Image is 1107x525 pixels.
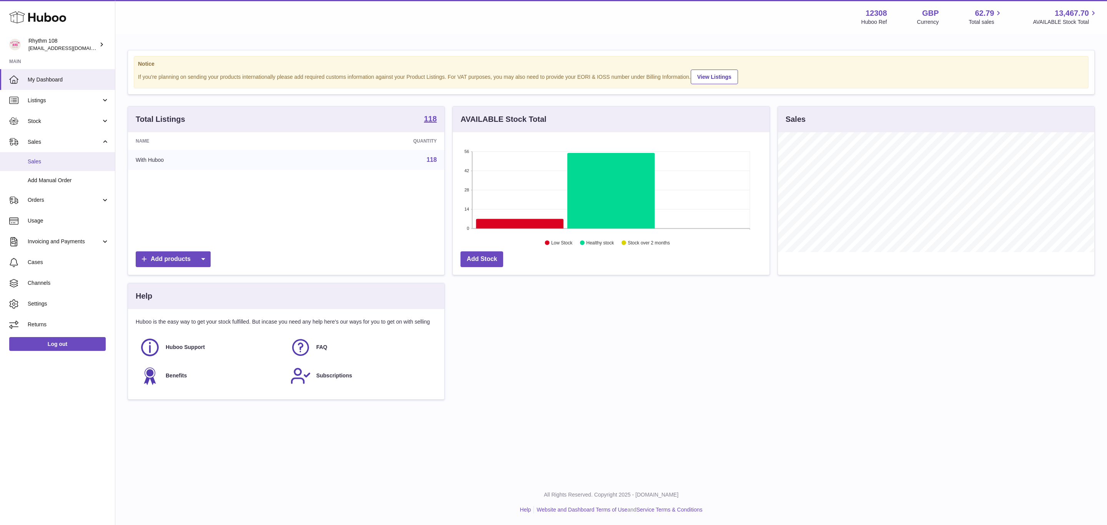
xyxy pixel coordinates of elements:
span: Channels [28,279,109,287]
text: Healthy stock [587,240,615,246]
h3: Sales [786,114,806,125]
strong: GBP [922,8,939,18]
p: All Rights Reserved. Copyright 2025 - [DOMAIN_NAME] [121,491,1101,498]
span: Sales [28,158,109,165]
img: orders@rhythm108.com [9,39,21,50]
span: FAQ [316,344,327,351]
a: 13,467.70 AVAILABLE Stock Total [1033,8,1098,26]
span: Usage [28,217,109,224]
span: Huboo Support [166,344,205,351]
strong: Notice [138,60,1084,68]
a: 118 [424,115,437,124]
text: Low Stock [551,240,573,246]
td: With Huboo [128,150,295,170]
h3: AVAILABLE Stock Total [460,114,546,125]
a: 62.79 Total sales [969,8,1003,26]
span: Sales [28,138,101,146]
a: Website and Dashboard Terms of Use [537,507,627,513]
text: 42 [465,168,469,173]
span: Returns [28,321,109,328]
text: 0 [467,226,469,231]
span: Total sales [969,18,1003,26]
a: Log out [9,337,106,351]
a: Huboo Support [140,337,283,358]
text: 56 [465,149,469,154]
span: Settings [28,300,109,307]
span: Cases [28,259,109,266]
text: 14 [465,207,469,211]
span: My Dashboard [28,76,109,83]
a: Add products [136,251,211,267]
a: Benefits [140,366,283,386]
th: Quantity [295,132,444,150]
span: [EMAIL_ADDRESS][DOMAIN_NAME] [28,45,113,51]
a: Add Stock [460,251,503,267]
span: 13,467.70 [1055,8,1089,18]
span: Listings [28,97,101,104]
span: Subscriptions [316,372,352,379]
div: If you're planning on sending your products internationally please add required customs informati... [138,68,1084,84]
p: Huboo is the easy way to get your stock fulfilled. But incase you need any help here's our ways f... [136,318,437,326]
div: Currency [917,18,939,26]
span: Add Manual Order [28,177,109,184]
h3: Help [136,291,152,301]
div: Rhythm 108 [28,37,98,52]
div: Huboo Ref [861,18,887,26]
span: Stock [28,118,101,125]
li: and [534,506,702,513]
span: AVAILABLE Stock Total [1033,18,1098,26]
a: 118 [427,156,437,163]
strong: 12308 [866,8,887,18]
span: Benefits [166,372,187,379]
h3: Total Listings [136,114,185,125]
text: 28 [465,188,469,192]
span: Invoicing and Payments [28,238,101,245]
span: Orders [28,196,101,204]
text: Stock over 2 months [628,240,670,246]
a: Subscriptions [290,366,433,386]
strong: 118 [424,115,437,123]
a: View Listings [691,70,738,84]
a: Help [520,507,531,513]
span: 62.79 [975,8,994,18]
a: FAQ [290,337,433,358]
a: Service Terms & Conditions [637,507,703,513]
th: Name [128,132,295,150]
